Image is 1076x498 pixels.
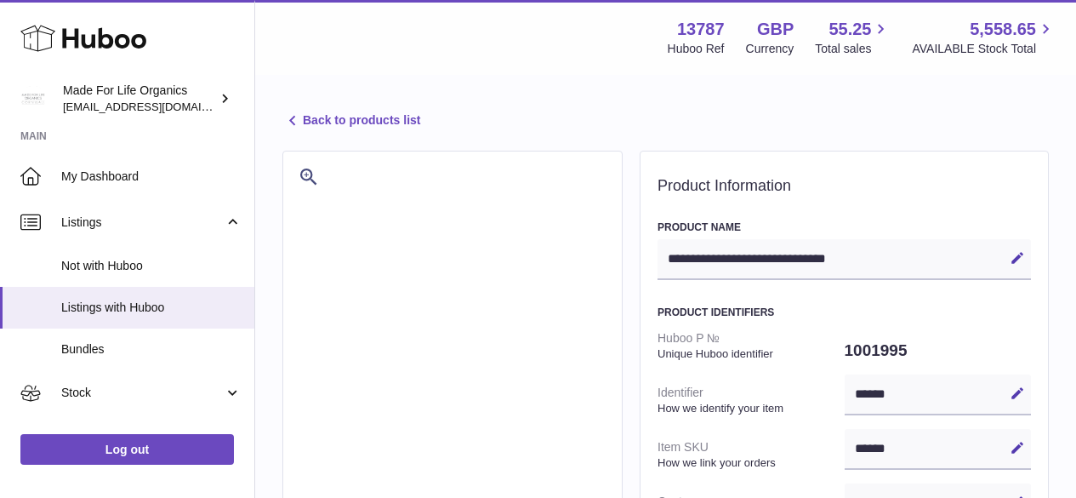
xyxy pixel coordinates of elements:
strong: GBP [757,18,794,41]
span: My Dashboard [61,169,242,185]
a: Log out [20,434,234,465]
dd: 1001995 [845,333,1032,369]
img: internalAdmin-13787@internal.huboo.com [20,86,46,112]
span: [EMAIL_ADDRESS][DOMAIN_NAME] [63,100,250,113]
strong: 13787 [677,18,725,41]
span: Listings [61,215,224,231]
h3: Product Name [658,220,1031,234]
dt: Huboo P № [658,323,845,368]
div: Currency [746,41,794,57]
h3: Product Identifiers [658,306,1031,319]
span: 55.25 [828,18,871,41]
span: Total sales [815,41,891,57]
h2: Product Information [658,177,1031,196]
a: 55.25 Total sales [815,18,891,57]
a: Back to products list [282,111,420,131]
strong: Unique Huboo identifier [658,346,840,362]
span: Listings with Huboo [61,300,242,316]
dt: Identifier [658,378,845,422]
span: Not with Huboo [61,258,242,274]
strong: How we link your orders [658,455,840,471]
span: 5,558.65 [970,18,1036,41]
a: 5,558.65 AVAILABLE Stock Total [912,18,1056,57]
span: Bundles [61,341,242,358]
dt: Item SKU [658,432,845,477]
div: Made For Life Organics [63,83,216,115]
strong: How we identify your item [658,401,840,416]
span: AVAILABLE Stock Total [912,41,1056,57]
span: Stock [61,385,224,401]
div: Huboo Ref [668,41,725,57]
